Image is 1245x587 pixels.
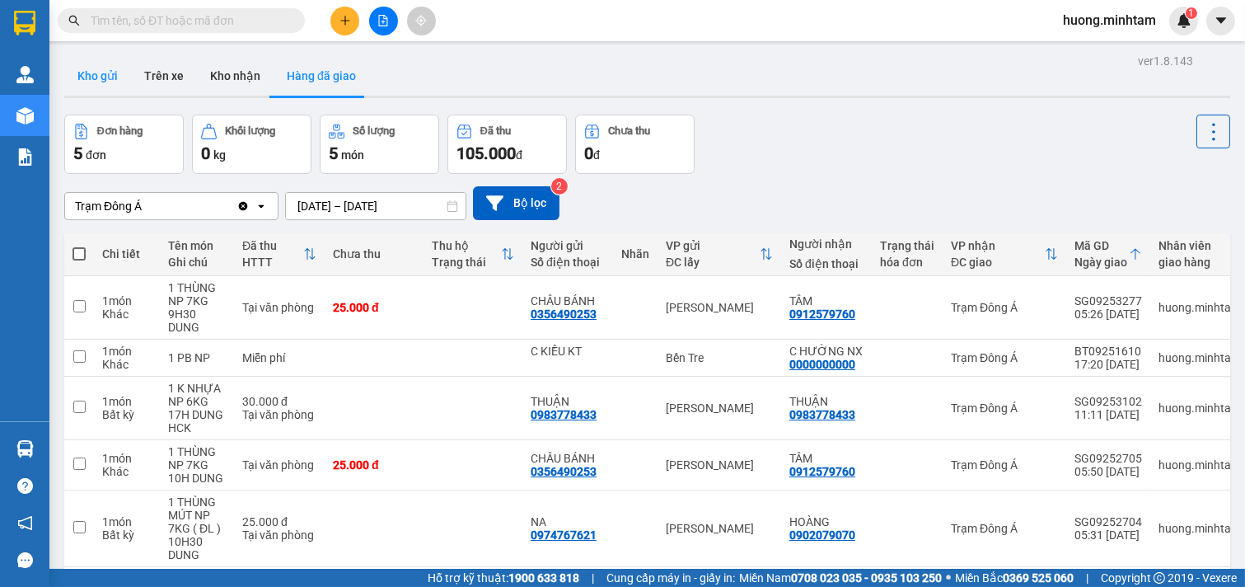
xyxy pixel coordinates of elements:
button: Kho nhận [197,56,274,96]
input: Select a date range. [286,193,466,219]
span: kg [213,148,226,162]
div: 1 món [102,395,152,408]
button: plus [330,7,359,35]
div: Số điện thoại [789,257,864,270]
div: SG09252705 [1074,452,1142,465]
div: Ngày giao [1074,256,1129,269]
div: Số lượng [353,125,395,137]
span: huong.minhtam [1050,10,1169,31]
div: C KIỀU KT [531,345,605,358]
span: copyright [1154,572,1165,584]
div: Trạm Đông Á [951,522,1058,535]
div: 1 món [102,452,152,465]
div: 0912579760 [789,465,855,478]
div: Tên món [168,239,226,252]
strong: 1900 633 818 [508,571,579,585]
div: giao hàng [1158,256,1241,269]
span: đơn [86,148,106,162]
div: SG09253277 [1074,294,1142,308]
span: 1 [1188,7,1194,19]
div: SG09252704 [1074,515,1142,528]
div: 25.000 đ [242,515,316,528]
span: ⚪️ [946,575,951,581]
div: [PERSON_NAME] [666,301,773,314]
button: Bộ lọc [473,186,559,220]
span: caret-down [1214,13,1229,28]
div: 05:26 [DATE] [1074,308,1142,321]
span: message [17,552,33,568]
div: Số điện thoại [531,256,605,269]
span: đ [516,148,522,162]
div: THUẬN [789,395,864,408]
th: Toggle SortBy [943,232,1066,276]
span: 0 [584,143,593,163]
span: 5 [73,143,82,163]
input: Selected Trạm Đông Á. [143,198,145,214]
button: Trên xe [131,56,197,96]
div: 05:50 [DATE] [1074,465,1142,478]
th: Toggle SortBy [424,232,522,276]
span: | [592,569,594,587]
div: VP gửi [666,239,760,252]
span: Cung cấp máy in - giấy in: [606,569,735,587]
div: 0983778433 [789,408,855,421]
img: warehouse-icon [16,107,34,124]
div: 05:31 [DATE] [1074,528,1142,542]
div: Trạm Đông Á [951,458,1058,472]
th: Toggle SortBy [658,232,781,276]
input: Tìm tên, số ĐT hoặc mã đơn [91,12,285,30]
div: 1 PB NP [168,351,226,364]
button: caret-down [1206,7,1235,35]
div: Người gửi [531,239,605,252]
div: Tên hàng: 1PBHG 14.9 ( : 1 ) [14,108,243,149]
div: Khối lượng [225,125,275,137]
div: Trạng thái [880,239,934,252]
img: icon-new-feature [1177,13,1191,28]
div: [PERSON_NAME] [666,458,773,472]
button: file-add [369,7,398,35]
div: huong.minhtam [1158,402,1241,415]
div: Nhân viên [1158,239,1241,252]
svg: open [255,200,268,213]
div: Tại văn phòng [242,301,316,314]
div: 0912579760 [789,308,855,321]
div: hóa đơn [880,256,934,269]
div: BT09251610 [1074,345,1142,358]
span: Gửi: [14,16,40,33]
div: 9H30 DUNG [168,308,226,334]
span: món [341,148,364,162]
span: file-add [377,15,389,26]
div: 0974767621 [531,528,597,542]
div: huong.minhtam [1158,522,1241,535]
div: Tại văn phòng [242,528,316,542]
button: Khối lượng0kg [192,115,311,174]
div: ver 1.8.143 [1138,52,1193,70]
div: SG09253102 [1074,395,1142,408]
div: 1 món [102,515,152,528]
div: Trạm Đông Á [14,14,117,54]
div: Chưa thu [333,247,415,261]
div: 0000000000 [789,358,855,371]
div: Khác [102,308,152,321]
span: Miền Nam [739,569,942,587]
sup: 1 [1186,7,1197,19]
div: 1 K NHỰA NP 6KG [168,382,226,408]
span: 0 [201,143,210,163]
div: 1 món [102,345,152,358]
span: Nhận: [129,16,168,33]
div: 1 THÙNG NP 7KG [168,445,226,472]
button: Hàng đã giao [274,56,369,96]
th: Toggle SortBy [1066,232,1150,276]
img: warehouse-icon [16,66,34,83]
div: TÂM [789,294,864,308]
button: aim [407,7,436,35]
div: Trạm Đông Á [951,402,1058,415]
div: 0356490253 [531,308,597,321]
div: Người nhận [789,237,864,251]
span: Miền Bắc [955,569,1074,587]
span: 5 [329,143,338,163]
div: [PERSON_NAME] [666,522,773,535]
img: solution-icon [16,148,34,166]
img: warehouse-icon [16,440,34,458]
div: huong.minhtam [1158,351,1241,364]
